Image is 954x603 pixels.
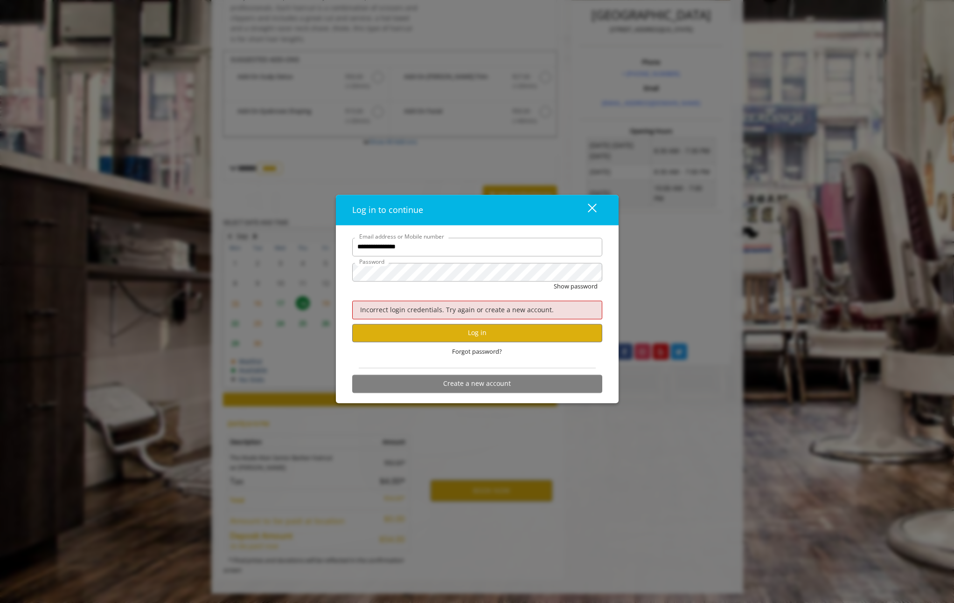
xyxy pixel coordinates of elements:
[352,375,602,393] button: Create a new account
[577,203,596,217] div: close dialog
[352,324,602,342] button: Log in
[355,232,449,241] label: Email address or Mobile number
[554,281,598,291] button: Show password
[352,238,602,256] input: Email address or Mobile number
[571,200,602,219] button: close dialog
[352,263,602,281] input: Password
[355,257,389,266] label: Password
[452,347,502,356] span: Forgot password?
[352,204,423,215] span: Log in to continue
[360,305,554,314] span: Incorrect login credentials. Try again or create a new account.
